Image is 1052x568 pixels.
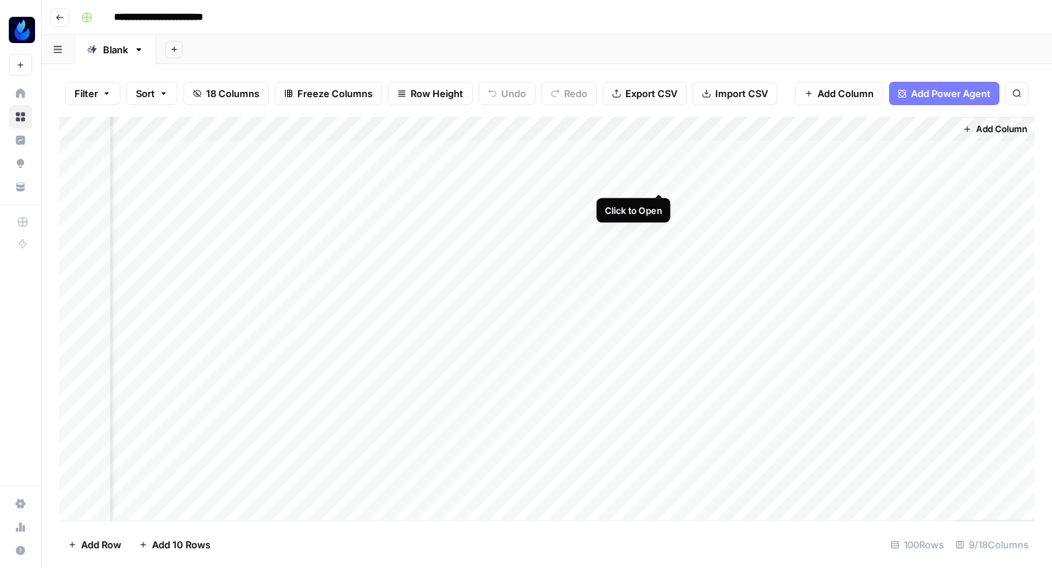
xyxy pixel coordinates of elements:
a: Insights [9,128,32,152]
button: Add Row [59,533,130,556]
span: Import CSV [715,86,768,101]
button: Add Column [957,120,1033,139]
a: Settings [9,492,32,515]
span: 18 Columns [206,86,259,101]
button: 18 Columns [183,82,269,105]
div: 9/18 Columns [950,533,1034,556]
button: Filter [65,82,121,105]
span: Add Row [81,537,121,552]
span: Add Column [817,86,874,101]
span: Add Column [976,123,1027,136]
a: Browse [9,105,32,128]
span: Add 10 Rows [152,537,210,552]
button: Row Height [388,82,473,105]
button: Export CSV [603,82,687,105]
div: 100 Rows [885,533,950,556]
button: Freeze Columns [275,82,382,105]
div: Click to Open [605,204,663,218]
span: Filter [75,86,98,101]
button: Help + Support [9,539,32,562]
a: Blank [75,35,156,64]
span: Undo [501,86,526,101]
span: Row Height [411,86,463,101]
a: Usage [9,515,32,539]
span: Redo [564,86,587,101]
button: Workspace: AgentFire Content [9,12,32,48]
button: Undo [479,82,535,105]
a: Your Data [9,175,32,199]
span: Sort [136,86,155,101]
span: Freeze Columns [297,86,373,101]
span: Add Power Agent [911,86,991,101]
button: Add 10 Rows [130,533,219,556]
button: Redo [541,82,597,105]
button: Sort [126,82,178,105]
a: Opportunities [9,152,32,175]
button: Add Power Agent [889,82,999,105]
button: Add Column [795,82,883,105]
div: Blank [103,42,128,57]
img: AgentFire Content Logo [9,17,35,43]
span: Export CSV [625,86,677,101]
button: Import CSV [693,82,777,105]
a: Home [9,82,32,105]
